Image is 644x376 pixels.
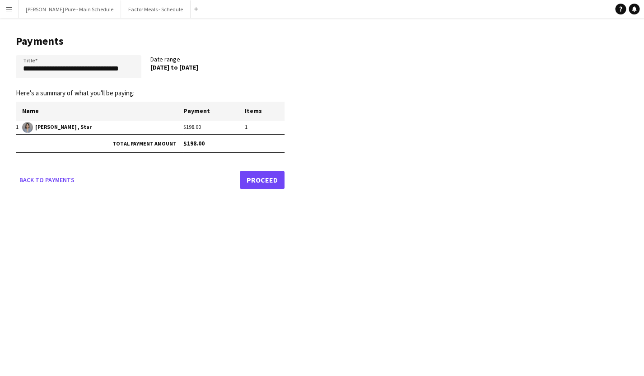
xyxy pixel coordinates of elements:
[121,0,191,18] button: Factor Meals - Schedule
[183,102,245,120] th: Payment
[22,102,183,120] th: Name
[16,89,285,97] p: Here's a summary of what you'll be paying:
[16,171,78,189] a: Back to payments
[19,0,121,18] button: [PERSON_NAME] Pure - Main Schedule
[183,120,245,134] td: $198.00
[16,120,22,134] td: 1
[22,122,183,133] span: [PERSON_NAME] , Star
[183,134,285,152] td: $198.00
[150,63,276,71] div: [DATE] to [DATE]
[240,171,285,189] a: Proceed
[150,55,285,81] div: Date range
[16,34,285,48] h1: Payments
[245,120,285,134] td: 1
[16,134,183,152] td: Total payment amount
[245,102,285,120] th: Items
